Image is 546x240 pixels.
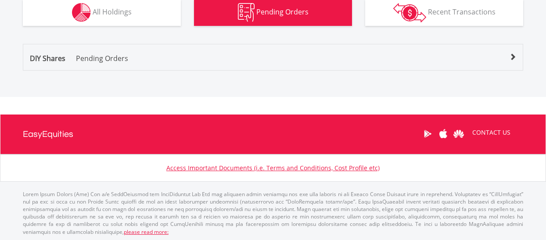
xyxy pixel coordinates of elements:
a: EasyEquities [23,115,73,154]
span: Recent Transactions [428,7,496,17]
p: Pending Orders [76,53,128,64]
span: DIY Shares [30,54,65,63]
a: Access Important Documents (i.e. Terms and Conditions, Cost Profile etc) [166,164,380,172]
a: Apple [435,120,451,147]
span: All Holdings [93,7,132,17]
p: Lorem Ipsum Dolors (Ame) Con a/e SeddOeiusmod tem InciDiduntut Lab Etd mag aliquaen admin veniamq... [23,190,523,236]
img: transactions-zar-wht.png [393,3,426,22]
img: holdings-wht.png [72,3,91,22]
span: Pending Orders [256,7,309,17]
a: CONTACT US [466,120,517,145]
a: please read more: [124,228,169,236]
img: pending_instructions-wht.png [238,3,255,22]
a: Google Play [420,120,435,147]
a: Huawei [451,120,466,147]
